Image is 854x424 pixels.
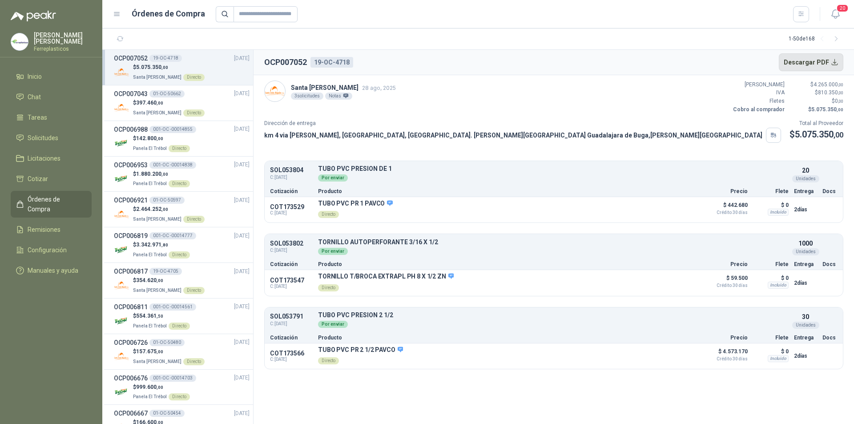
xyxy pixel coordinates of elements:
[114,160,250,188] a: OCP006953001-OC -00014838[DATE] Company Logo$1.880.200,00Panela El TrébolDirecto
[136,64,168,70] span: 5.075.350
[183,109,205,117] div: Directo
[169,323,190,330] div: Directo
[136,100,163,106] span: 397.460
[234,161,250,169] span: [DATE]
[270,240,313,247] p: SOL053802
[133,146,167,151] span: Panela El Trébol
[318,189,698,194] p: Producto
[234,267,250,276] span: [DATE]
[270,313,313,320] p: SOL053791
[838,82,843,87] span: ,00
[291,83,396,93] p: Santa [PERSON_NAME]
[149,303,196,311] div: 001-OC -00014561
[161,172,168,177] span: ,00
[11,109,92,126] a: Tareas
[114,313,129,329] img: Company Logo
[731,81,785,89] p: [PERSON_NAME]
[270,350,313,357] p: COT173566
[133,75,181,80] span: Santa [PERSON_NAME]
[157,385,163,390] span: ,00
[234,338,250,347] span: [DATE]
[133,134,190,143] p: $
[149,90,185,97] div: 01-OC-50662
[234,196,250,205] span: [DATE]
[11,242,92,258] a: Configuración
[838,99,843,104] span: ,00
[136,384,163,390] span: 999.600
[822,262,838,267] p: Docs
[318,346,403,354] p: TUBO PVC PR 2 1/2 PAVCO
[11,68,92,85] a: Inicio
[753,346,789,357] p: $ 0
[11,262,92,279] a: Manuales y ayuda
[114,302,148,312] h3: OCP006811
[133,359,181,364] span: Santa [PERSON_NAME]
[169,145,190,152] div: Directo
[133,288,181,293] span: Santa [PERSON_NAME]
[779,53,844,71] button: Descargar PDF
[114,302,250,330] a: OCP006811001-OC -00014561[DATE] Company Logo$554.361,50Panela El TrébolDirecto
[114,267,148,276] h3: OCP006817
[814,81,843,88] span: 4.265.000
[157,349,163,354] span: ,00
[114,278,129,293] img: Company Logo
[703,346,748,361] p: $ 4.573.170
[11,89,92,105] a: Chat
[28,225,60,234] span: Remisiones
[157,136,163,141] span: ,00
[789,32,843,46] div: 1 - 50 de 168
[318,200,393,208] p: TUBO PVC PR 1 PAVCO
[133,383,190,392] p: $
[270,174,313,181] span: C: [DATE]
[792,322,819,329] div: Unidades
[270,210,313,216] span: C: [DATE]
[234,374,250,382] span: [DATE]
[794,351,817,361] p: 2 días
[264,119,781,128] p: Dirección de entrega
[794,278,817,288] p: 2 días
[318,248,348,255] div: Por enviar
[838,90,843,95] span: ,00
[114,125,148,134] h3: OCP006988
[703,335,748,340] p: Precio
[790,128,843,141] p: $
[114,195,250,223] a: OCP00692101-OC-50597[DATE] Company Logo$2.464.252,00Santa [PERSON_NAME]Directo
[114,384,129,400] img: Company Logo
[133,394,167,399] span: Panela El Trébol
[270,357,313,362] span: C: [DATE]
[149,268,182,275] div: 19-OC-4705
[731,105,785,114] p: Cobro al comprador
[169,393,190,400] div: Directo
[834,131,843,139] span: ,00
[753,262,789,267] p: Flete
[114,89,250,117] a: OCP00704301-OC-50662[DATE] Company Logo$397.460,00Santa [PERSON_NAME]Directo
[318,284,339,291] div: Directo
[310,57,353,68] div: 19-OC-4718
[114,349,129,364] img: Company Logo
[161,65,168,70] span: ,00
[703,210,748,215] span: Crédito 30 días
[133,205,205,214] p: $
[703,273,748,288] p: $ 59.500
[157,278,163,283] span: ,00
[835,98,843,104] span: 0
[270,247,313,254] span: C: [DATE]
[28,266,78,275] span: Manuales y ayuda
[270,203,313,210] p: COT173529
[183,358,205,365] div: Directo
[753,273,789,283] p: $ 0
[183,216,205,223] div: Directo
[133,241,190,249] p: $
[133,181,167,186] span: Panela El Trébol
[28,72,42,81] span: Inicio
[837,107,843,112] span: ,00
[802,312,809,322] p: 30
[790,105,843,114] p: $
[133,63,205,72] p: $
[265,81,285,101] img: Company Logo
[234,409,250,418] span: [DATE]
[149,232,196,239] div: 001-OC -00014777
[149,126,196,133] div: 001-OC -00014855
[270,277,313,284] p: COT173547
[768,282,789,289] div: Incluido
